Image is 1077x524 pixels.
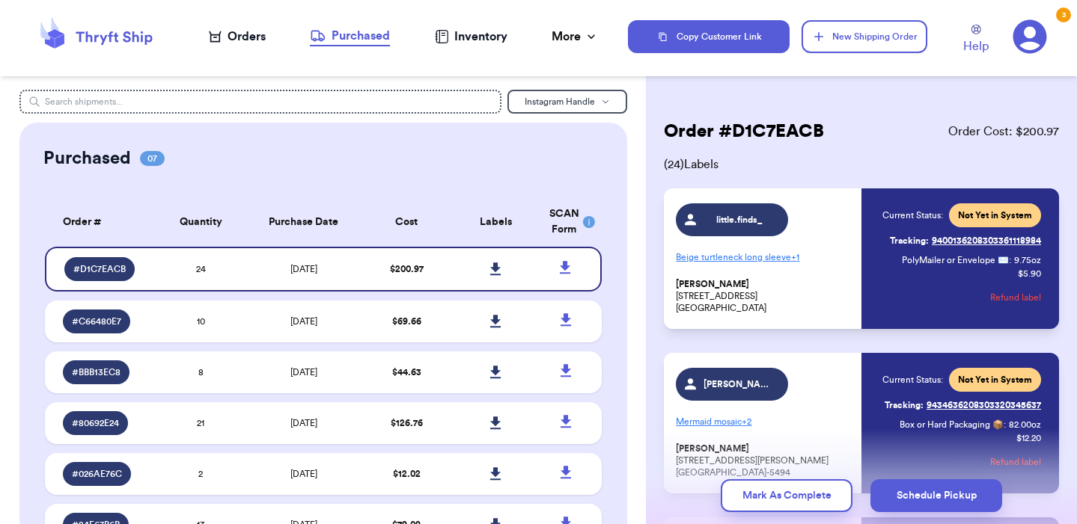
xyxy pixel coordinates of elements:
[900,420,1004,429] span: Box or Hard Packaging 📦
[72,315,121,327] span: # C66480E7
[990,281,1041,314] button: Refund label
[628,20,790,53] button: Copy Customer Link
[676,410,852,434] p: Mermaid mosaic
[885,399,924,411] span: Tracking:
[704,378,775,390] span: [PERSON_NAME]
[902,256,1009,265] span: PolyMailer or Envelope ✉️
[290,469,317,478] span: [DATE]
[890,229,1041,253] a: Tracking:9400136208303361118984
[676,279,749,290] span: [PERSON_NAME]
[290,317,317,326] span: [DATE]
[72,468,122,480] span: # 026AE76C
[290,265,317,274] span: [DATE]
[791,253,799,262] span: + 1
[197,317,205,326] span: 10
[958,209,1032,221] span: Not Yet in System
[664,120,824,144] h2: Order # D1C7EACB
[1013,19,1047,54] a: 3
[156,197,245,247] th: Quantity
[885,393,1041,417] a: Tracking:9434636208303320345637
[451,197,540,247] th: Labels
[43,147,131,170] h2: Purchased
[197,419,204,428] span: 21
[290,368,317,377] span: [DATE]
[676,443,749,454] span: [PERSON_NAME]
[1004,419,1006,431] span: :
[990,446,1041,478] button: Refund label
[209,28,266,46] a: Orders
[721,479,852,512] button: Mark As Complete
[676,245,852,269] p: Beige turtleneck long sleeve
[525,97,595,106] span: Instagram Handle
[72,366,120,378] span: # BBB13EC8
[676,278,852,314] p: [STREET_ADDRESS] [GEOGRAPHIC_DATA]
[870,479,1002,512] button: Schedule Pickup
[963,25,989,55] a: Help
[198,368,204,377] span: 8
[391,419,423,428] span: $ 126.76
[958,374,1032,386] span: Not Yet in System
[704,214,775,226] span: little.finds_
[1009,254,1011,266] span: :
[198,469,203,478] span: 2
[290,419,317,428] span: [DATE]
[310,27,390,46] a: Purchased
[507,90,627,114] button: Instagram Handle
[390,265,424,274] span: $ 200.97
[435,28,507,46] a: Inventory
[362,197,451,247] th: Cost
[549,206,584,238] div: SCAN Form
[882,374,943,386] span: Current Status:
[802,20,927,53] button: New Shipping Order
[882,209,943,221] span: Current Status:
[196,265,206,274] span: 24
[552,28,599,46] div: More
[19,90,501,114] input: Search shipments...
[1056,7,1071,22] div: 3
[963,37,989,55] span: Help
[140,151,165,166] span: 07
[1016,432,1041,444] p: $ 12.20
[45,197,156,247] th: Order #
[1014,254,1041,266] span: 9.75 oz
[392,317,421,326] span: $ 69.66
[392,368,421,377] span: $ 44.63
[310,27,390,45] div: Purchased
[664,155,1059,173] span: ( 24 ) Labels
[676,443,852,478] p: [STREET_ADDRESS][PERSON_NAME] [GEOGRAPHIC_DATA]-5494
[1018,268,1041,280] p: $ 5.90
[73,263,126,275] span: # D1C7EACB
[948,123,1059,141] span: Order Cost: $ 200.97
[393,469,421,478] span: $ 12.02
[72,417,119,429] span: # 80692E24
[742,417,751,426] span: + 2
[245,197,362,247] th: Purchase Date
[1009,419,1041,431] span: 82.00 oz
[890,235,929,247] span: Tracking:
